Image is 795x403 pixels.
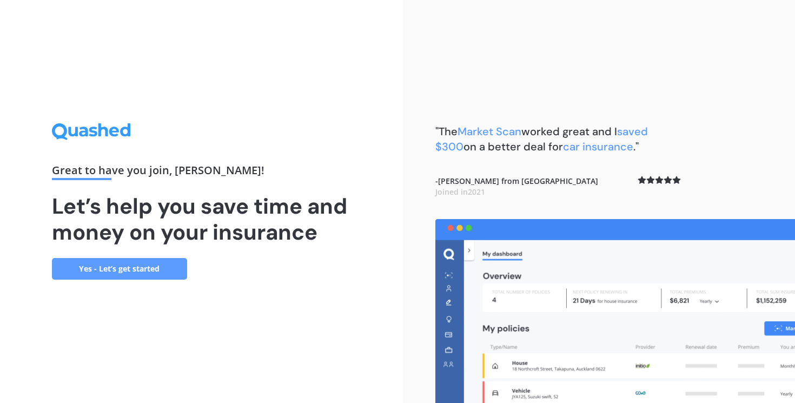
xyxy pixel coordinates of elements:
[435,124,648,154] span: saved $300
[435,176,598,197] b: - [PERSON_NAME] from [GEOGRAPHIC_DATA]
[52,193,352,245] h1: Let’s help you save time and money on your insurance
[52,258,187,280] a: Yes - Let’s get started
[563,140,633,154] span: car insurance
[435,124,648,154] b: "The worked great and I on a better deal for ."
[435,219,795,403] img: dashboard.webp
[458,124,521,138] span: Market Scan
[52,165,352,180] div: Great to have you join , [PERSON_NAME] !
[435,187,485,197] span: Joined in 2021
